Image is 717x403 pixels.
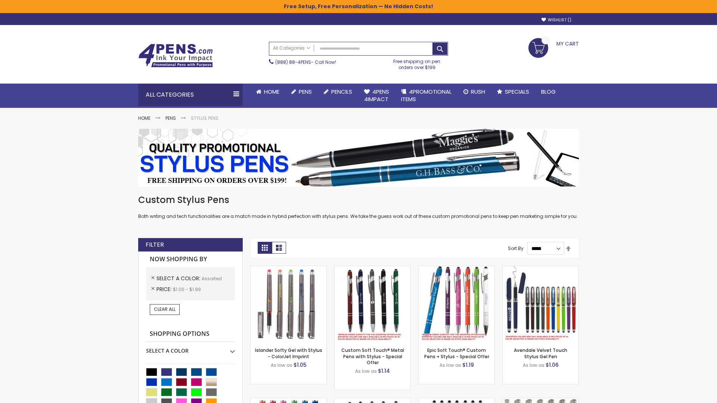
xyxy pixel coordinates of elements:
[138,44,213,68] img: 4Pens Custom Pens and Promotional Products
[273,45,310,51] span: All Categories
[331,88,352,96] span: Pencils
[258,242,272,254] strong: Grid
[146,252,235,267] strong: Now Shopping by
[250,84,285,100] a: Home
[386,56,448,71] div: Free shipping on pen orders over $199
[150,304,180,315] a: Clear All
[440,362,461,368] span: As low as
[508,245,524,252] label: Sort By
[503,266,578,342] img: Avendale Velvet Touch Stylus Gel Pen-Assorted
[275,59,336,65] span: - Call Now!
[269,42,314,54] a: All Categories
[138,194,579,220] div: Both writing and tech functionalities are a match made in hybrid perfection with stylus pens. We ...
[335,266,410,272] a: Custom Soft Touch® Metal Pens with Stylus-Assorted
[271,362,292,368] span: As low as
[457,84,491,100] a: Rush
[419,266,494,272] a: 4P-MS8B-Assorted
[138,115,150,121] a: Home
[471,88,485,96] span: Rush
[523,362,544,368] span: As low as
[355,368,377,374] span: As low as
[541,17,571,23] a: Wishlist
[191,115,218,121] strong: Stylus Pens
[173,286,201,293] span: $1.00 - $1.99
[138,129,579,187] img: Stylus Pens
[358,84,395,108] a: 4Pens4impact
[535,84,562,100] a: Blog
[491,84,535,100] a: Specials
[255,347,322,359] a: Islander Softy Gel with Stylus - ColorJet Imprint
[419,266,494,342] img: 4P-MS8B-Assorted
[395,84,457,108] a: 4PROMOTIONALITEMS
[202,275,222,282] span: Assorted
[378,367,390,375] span: $1.14
[264,88,279,96] span: Home
[299,88,312,96] span: Pens
[505,88,529,96] span: Specials
[285,84,318,100] a: Pens
[462,361,474,369] span: $1.19
[146,342,235,354] div: Select A Color
[165,115,176,121] a: Pens
[318,84,358,100] a: Pencils
[138,194,579,206] h1: Custom Stylus Pens
[546,361,559,369] span: $1.06
[424,347,489,359] a: Epic Soft Touch® Custom Pens + Stylus - Special Offer
[138,84,243,106] div: All Categories
[275,59,311,65] a: (888) 88-4PENS
[401,88,451,103] span: 4PROMOTIONAL ITEMS
[335,266,410,342] img: Custom Soft Touch® Metal Pens with Stylus-Assorted
[541,88,556,96] span: Blog
[341,347,404,365] a: Custom Soft Touch® Metal Pens with Stylus - Special Offer
[294,361,307,369] span: $1.05
[514,347,567,359] a: Avendale Velvet Touch Stylus Gel Pen
[146,326,235,342] strong: Shopping Options
[251,266,326,272] a: Islander Softy Gel with Stylus - ColorJet Imprint-Assorted
[154,306,176,312] span: Clear All
[146,241,164,249] strong: Filter
[251,266,326,342] img: Islander Softy Gel with Stylus - ColorJet Imprint-Assorted
[364,88,389,103] span: 4Pens 4impact
[503,266,578,272] a: Avendale Velvet Touch Stylus Gel Pen-Assorted
[156,285,173,293] span: Price
[156,275,202,282] span: Select A Color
